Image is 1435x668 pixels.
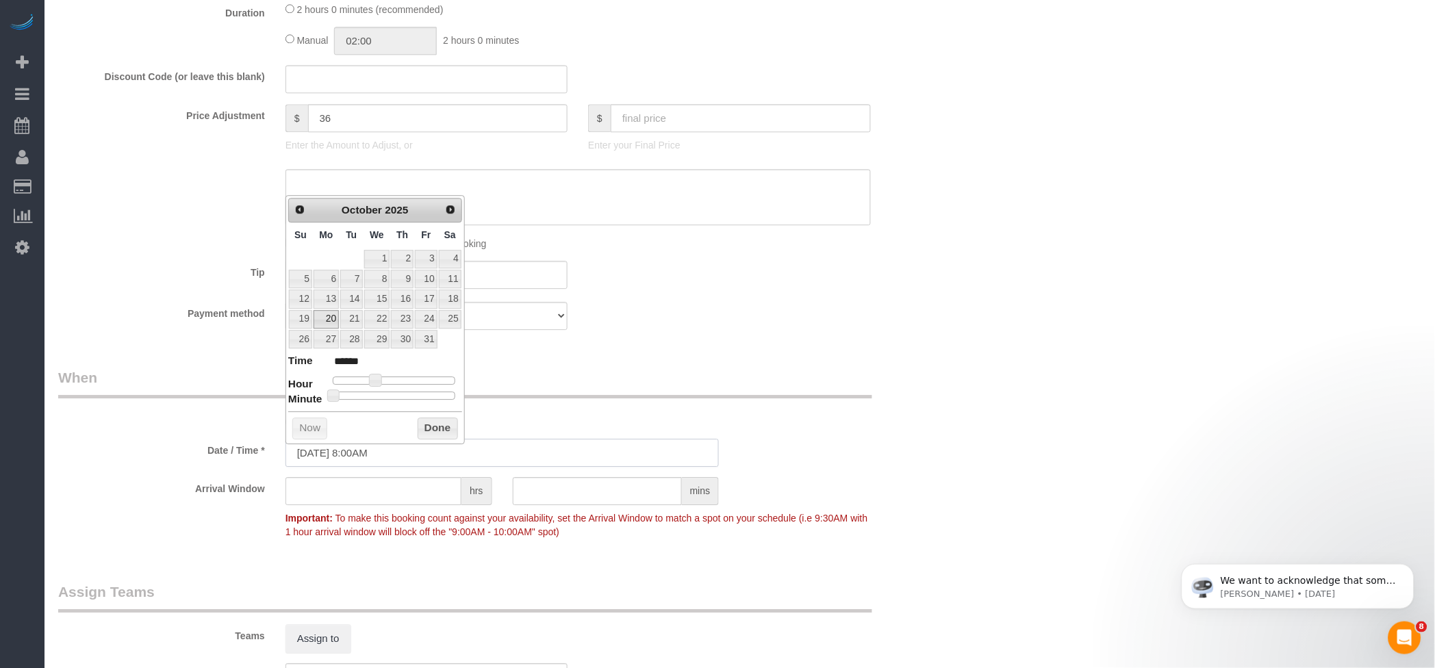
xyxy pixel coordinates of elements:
a: 3 [415,250,437,268]
a: 20 [314,310,339,329]
iframe: Intercom notifications message [1161,535,1435,631]
a: 29 [364,330,390,348]
a: 9 [391,270,414,288]
a: Prev [290,200,309,219]
a: 7 [340,270,362,288]
button: Assign to [285,624,351,653]
input: final price [611,104,871,132]
label: Payment method [48,302,275,320]
span: 2 hours 0 minutes [443,34,519,45]
p: Message from Ellie, sent 3d ago [60,53,236,65]
span: Next [445,204,456,215]
a: 17 [415,290,437,308]
span: Wednesday [370,229,384,240]
dt: Hour [288,376,313,394]
legend: Assign Teams [58,582,872,613]
span: hrs [461,477,492,505]
a: 16 [391,290,414,308]
a: 30 [391,330,414,348]
a: 2 [391,250,414,268]
a: 21 [340,310,362,329]
p: Enter your Final Price [588,138,870,152]
button: Now [292,417,327,439]
a: 11 [439,270,461,288]
span: Sunday [294,229,307,240]
span: Friday [422,229,431,240]
span: Thursday [396,229,408,240]
span: Tuesday [346,229,357,240]
legend: When [58,368,872,398]
a: 22 [364,310,390,329]
dt: Time [288,353,313,370]
a: 19 [289,310,312,329]
a: 26 [289,330,312,348]
a: 31 [415,330,437,348]
span: mins [682,477,720,505]
span: $ [588,104,611,132]
a: 23 [391,310,414,329]
a: 1 [364,250,390,268]
button: Done [418,417,458,439]
label: Date / Time * [48,439,275,457]
span: Manual [297,34,329,45]
span: October [342,204,382,216]
span: Prev [294,204,305,215]
label: Tip [48,261,275,279]
a: 8 [364,270,390,288]
a: 15 [364,290,390,308]
a: Next [441,200,460,219]
label: Arrival Window [48,477,275,496]
a: 10 [415,270,437,288]
a: 14 [340,290,362,308]
input: MM/DD/YYYY HH:MM [285,439,720,467]
a: 6 [314,270,339,288]
label: Teams [48,624,275,643]
label: Price Adjustment [48,104,275,123]
dt: Minute [288,391,322,409]
a: 13 [314,290,339,308]
a: 4 [439,250,461,268]
label: Duration [48,1,275,20]
a: 12 [289,290,312,308]
a: 28 [340,330,362,348]
span: 2 hours 0 minutes (recommended) [297,4,444,15]
span: Saturday [444,229,456,240]
strong: Important: [285,513,333,524]
a: 25 [439,310,461,329]
a: 27 [314,330,339,348]
span: We want to acknowledge that some users may be experiencing lag or slower performance in our softw... [60,40,236,227]
a: 18 [439,290,461,308]
a: 5 [289,270,312,288]
span: 8 [1417,621,1427,632]
iframe: Intercom live chat [1388,621,1421,654]
a: 24 [415,310,437,329]
span: $ [285,104,308,132]
span: To make this booking count against your availability, set the Arrival Window to match a spot on y... [285,513,868,537]
img: Automaid Logo [8,14,36,33]
p: Enter the Amount to Adjust, or [285,138,568,152]
label: Discount Code (or leave this blank) [48,65,275,83]
span: Monday [320,229,333,240]
span: 2025 [385,204,408,216]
